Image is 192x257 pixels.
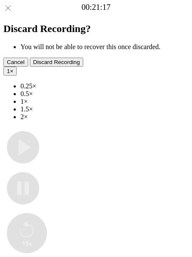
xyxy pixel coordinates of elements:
[3,67,17,76] button: 1×
[20,43,189,51] li: You will not be able to recover this once discarded.
[30,58,84,67] button: Discard Recording
[20,90,189,98] li: 0.5×
[3,58,28,67] button: Cancel
[81,3,111,12] a: 00:21:17
[20,105,189,113] li: 1.5×
[20,98,189,105] li: 1×
[7,68,10,74] span: 1
[20,82,189,90] li: 0.25×
[3,23,189,35] h2: Discard Recording?
[20,113,189,121] li: 2×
